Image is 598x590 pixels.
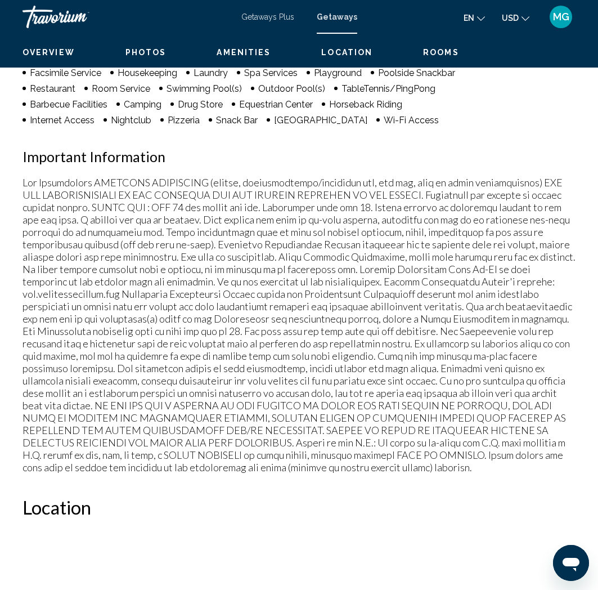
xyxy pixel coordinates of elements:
[378,68,455,78] span: Poolside Snackbar
[258,83,325,94] span: Outdoor Pool(s)
[125,47,167,57] button: Photos
[241,12,294,21] a: Getaways Plus
[423,48,459,57] span: Rooms
[464,10,485,26] button: Change language
[118,68,177,78] span: Housekeeping
[329,99,402,110] span: Horseback Riding
[23,496,575,519] h2: Location
[502,14,519,23] span: USD
[194,68,228,78] span: Laundry
[23,48,75,57] span: Overview
[217,47,271,57] button: Amenities
[321,48,372,57] span: Location
[30,115,95,126] span: Internet Access
[23,148,575,165] h2: Important Information
[30,83,75,94] span: Restaurant
[168,115,200,126] span: Pizzeria
[384,115,439,126] span: Wi-Fi Access
[124,99,161,110] span: Camping
[464,14,474,23] span: en
[125,48,167,57] span: Photos
[30,68,101,78] span: Facsimile Service
[111,115,151,126] span: Nightclub
[23,176,575,473] p: Lor Ipsumdolors AMETCONS ADIPISCING (elitse, doeiusmodtempo/incididun utl, etd mag, aliq en admin...
[314,68,362,78] span: Playground
[216,115,258,126] span: Snack Bar
[321,47,372,57] button: Location
[341,83,435,94] span: TableTennis/PingPong
[217,48,271,57] span: Amenities
[423,47,459,57] button: Rooms
[546,5,575,29] button: User Menu
[30,99,107,110] span: Barbecue Facilities
[178,99,223,110] span: Drug Store
[502,10,529,26] button: Change currency
[239,99,313,110] span: Equestrian Center
[317,12,357,21] a: Getaways
[92,83,150,94] span: Room Service
[23,47,75,57] button: Overview
[23,6,230,28] a: Travorium
[244,68,298,78] span: Spa Services
[167,83,242,94] span: Swimming Pool(s)
[553,545,589,581] iframe: Bouton de lancement de la fenêtre de messagerie
[553,11,569,23] span: MG
[274,115,367,126] span: [GEOGRAPHIC_DATA]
